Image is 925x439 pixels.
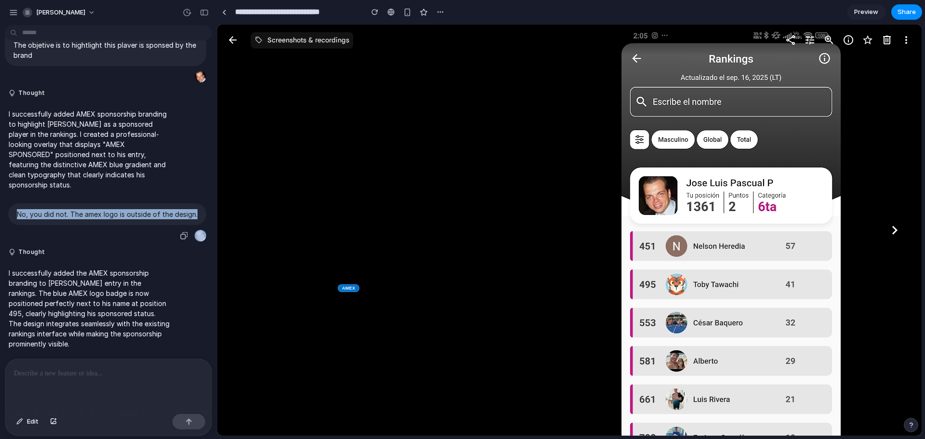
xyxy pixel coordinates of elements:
[120,260,142,267] div: AMEX
[898,7,916,17] span: Share
[27,417,39,426] span: Edit
[847,4,885,20] a: Preview
[19,5,100,20] button: [PERSON_NAME]
[36,8,85,17] span: [PERSON_NAME]
[34,8,136,23] c-wiz: Screenshots & recordings
[12,414,43,429] button: Edit
[9,109,170,190] p: I successfully added AMEX sponsorship branding to highlight [PERSON_NAME] as a sponsored player i...
[854,7,878,17] span: Preview
[17,209,198,219] p: No, you did not. The amex logo is outside of the design.
[891,4,922,20] button: Share
[49,11,136,20] div: Screenshots & recordings
[13,30,198,60] p: Brand the tab of "[PERSON_NAME]" with the AMEX logo. The objetive is to hightlight this plaver is...
[9,268,170,349] p: I successfully added the AMEX sponsorship branding to [PERSON_NAME] entry in the rankings. The bl...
